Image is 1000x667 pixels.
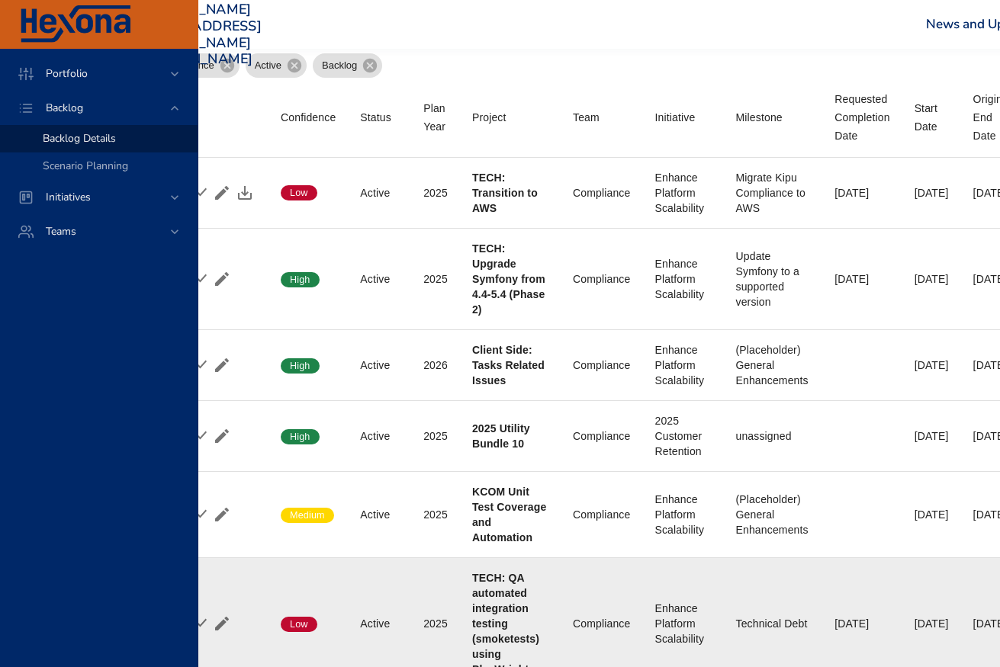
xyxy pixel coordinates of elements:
[915,99,949,136] div: Sort
[736,342,811,388] div: (Placeholder) General Enhancements
[573,108,630,127] span: Team
[834,271,889,287] div: [DATE]
[281,430,320,444] span: High
[654,601,711,646] div: Enhance Platform Scalability
[313,58,366,73] span: Backlog
[246,58,291,73] span: Active
[423,185,448,200] div: 2025
[472,172,538,214] b: TECH: Transition to AWS
[573,358,630,373] div: Compliance
[573,271,630,287] div: Compliance
[654,108,695,127] div: Initiative
[654,256,711,302] div: Enhance Platform Scalability
[573,108,600,127] div: Team
[834,185,889,200] div: [DATE]
[360,185,399,200] div: Active
[423,271,448,287] div: 2025
[736,108,811,127] span: Milestone
[360,108,391,127] div: Status
[915,616,949,631] div: [DATE]
[573,185,630,200] div: Compliance
[573,507,630,522] div: Compliance
[246,53,307,78] div: Active
[915,428,949,444] div: [DATE]
[573,616,630,631] div: Compliance
[211,354,233,377] button: Edit Project Details
[423,616,448,631] div: 2025
[423,99,448,136] div: Plan Year
[472,108,506,127] div: Project
[34,101,95,115] span: Backlog
[281,508,334,522] span: Medium
[834,90,889,145] div: Sort
[281,108,336,127] div: Confidence
[211,268,233,290] button: Edit Project Details
[472,108,548,127] span: Project
[573,108,600,127] div: Sort
[188,612,211,635] button: Show Burnup
[281,359,320,373] span: High
[360,108,391,127] div: Sort
[360,108,399,127] span: Status
[281,617,317,631] span: Low
[654,170,711,216] div: Enhance Platform Scalability
[915,507,949,522] div: [DATE]
[313,53,382,78] div: Backlog
[573,428,630,444] div: Compliance
[34,190,103,204] span: Initiatives
[188,268,211,290] button: Show Burnup
[654,108,695,127] div: Sort
[736,249,811,309] div: Update Symfony to a supported version
[472,486,546,544] b: KCOM Unit Test Coverage and Automation
[736,492,811,537] div: (Placeholder) General Enhancements
[834,90,889,145] span: Requested Completion Date
[211,503,233,526] button: Edit Project Details
[915,358,949,373] div: [DATE]
[736,108,783,127] div: Sort
[736,428,811,444] div: unassigned
[281,186,317,200] span: Low
[188,425,211,447] button: Show Burnup
[736,108,783,127] div: Milestone
[834,616,889,631] div: [DATE]
[915,99,949,136] div: Start Date
[211,612,233,635] button: Edit Project Details
[360,271,399,287] div: Active
[360,507,399,522] div: Active
[472,242,545,316] b: TECH: Upgrade Symfony from 4.4-5.4 (Phase 2)
[736,616,811,631] div: Technical Debt
[654,342,711,388] div: Enhance Platform Scalability
[472,344,545,386] b: Client Side: Tasks Related Issues
[360,428,399,444] div: Active
[211,181,233,204] button: Edit Project Details
[654,492,711,537] div: Enhance Platform Scalability
[472,108,506,127] div: Sort
[423,358,448,373] div: 2026
[188,354,211,377] button: Show Burnup
[139,2,262,67] h3: [PERSON_NAME][EMAIL_ADDRESS][PERSON_NAME][DOMAIN_NAME]
[654,108,711,127] span: Initiative
[211,425,233,447] button: Edit Project Details
[654,413,711,459] div: 2025 Customer Retention
[423,507,448,522] div: 2025
[281,273,320,287] span: High
[188,181,211,204] button: Show Burnup
[423,428,448,444] div: 2025
[34,224,88,239] span: Teams
[233,181,256,204] div: Save In-Line Updates
[915,185,949,200] div: [DATE]
[188,503,211,526] button: Show Burnup
[423,99,448,136] div: Sort
[472,422,530,450] b: 2025 Utility Bundle 10
[915,271,949,287] div: [DATE]
[736,170,811,216] div: Migrate Kipu Compliance to AWS
[34,66,100,81] span: Portfolio
[360,616,399,631] div: Active
[18,5,133,43] img: Hexona
[281,108,336,127] div: Sort
[360,358,399,373] div: Active
[43,131,116,146] span: Backlog Details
